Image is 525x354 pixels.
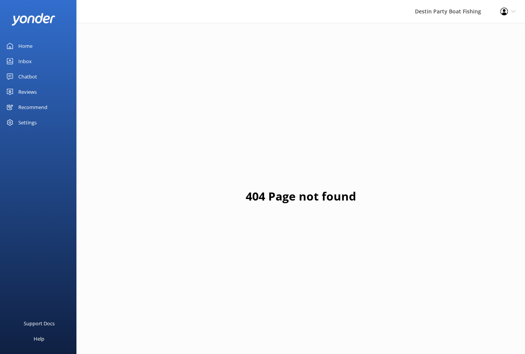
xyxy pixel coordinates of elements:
div: Chatbot [18,69,37,84]
div: Inbox [18,54,32,69]
img: yonder-white-logo.png [11,13,55,26]
div: Settings [18,115,37,130]
h1: 404 Page not found [246,187,356,206]
div: Recommend [18,100,47,115]
div: Home [18,38,32,54]
div: Reviews [18,84,37,100]
div: Help [34,331,44,346]
div: Support Docs [24,316,55,331]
